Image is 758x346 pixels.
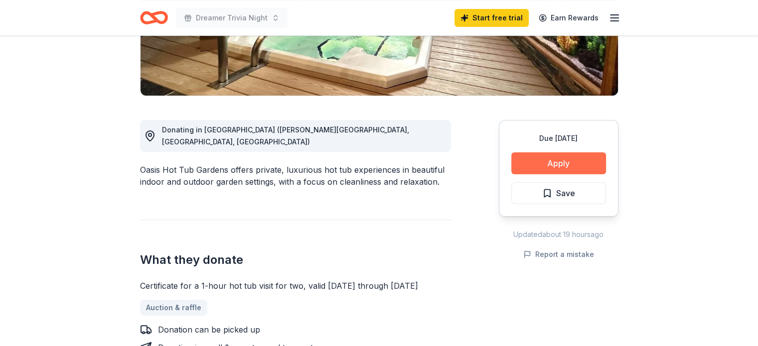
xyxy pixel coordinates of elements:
[511,182,606,204] button: Save
[176,8,288,28] button: Dreamer Trivia Night
[140,6,168,29] a: Home
[140,164,451,188] div: Oasis Hot Tub Gardens offers private, luxurious hot tub experiences in beautiful indoor and outdo...
[511,132,606,144] div: Due [DATE]
[499,229,618,240] div: Updated about 19 hours ago
[455,9,529,27] a: Start free trial
[140,252,451,268] h2: What they donate
[158,324,260,336] div: Donation can be picked up
[511,152,606,174] button: Apply
[196,12,268,24] span: Dreamer Trivia Night
[140,300,207,316] a: Auction & raffle
[140,280,451,292] div: Certificate for a 1-hour hot tub visit for two, valid [DATE] through [DATE]
[556,187,575,200] span: Save
[523,248,594,260] button: Report a mistake
[162,125,409,146] span: Donating in [GEOGRAPHIC_DATA] ([PERSON_NAME][GEOGRAPHIC_DATA], [GEOGRAPHIC_DATA], [GEOGRAPHIC_DATA])
[533,9,605,27] a: Earn Rewards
